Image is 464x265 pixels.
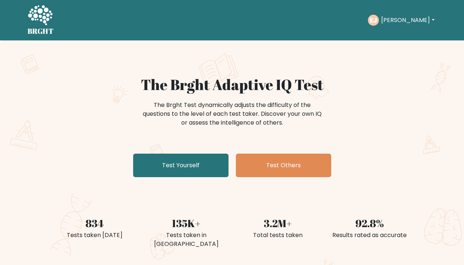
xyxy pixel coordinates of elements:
div: Tests taken [DATE] [53,231,136,240]
div: Tests taken in [GEOGRAPHIC_DATA] [145,231,228,248]
a: Test Yourself [133,154,229,177]
div: 3.2M+ [237,215,319,231]
button: [PERSON_NAME] [379,15,436,25]
div: Total tests taken [237,231,319,240]
h1: The Brght Adaptive IQ Test [53,76,411,93]
text: EJ [370,16,377,24]
div: 135K+ [145,215,228,231]
div: Results rated as accurate [328,231,411,240]
a: BRGHT [28,3,54,37]
div: 834 [53,215,136,231]
h5: BRGHT [28,27,54,36]
a: Test Others [236,154,331,177]
div: 92.8% [328,215,411,231]
div: The Brght Test dynamically adjusts the difficulty of the questions to the level of each test take... [140,101,324,127]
